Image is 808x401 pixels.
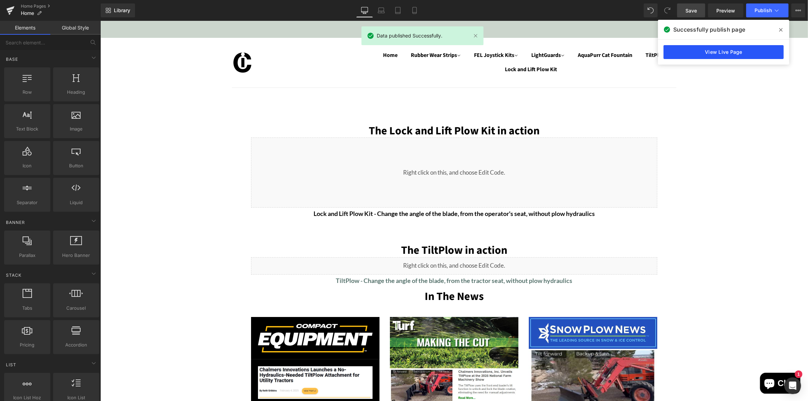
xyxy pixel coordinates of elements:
[114,7,130,14] span: Library
[6,252,48,259] span: Parallax
[673,25,745,34] span: Successfully publish page
[6,89,48,96] span: Row
[55,341,97,349] span: Accordion
[5,219,26,226] span: Banner
[101,3,135,17] a: New Library
[132,269,576,282] h1: In The News
[399,42,457,56] a: Lock and Lift Plow Kit
[356,3,373,17] a: Desktop
[236,256,472,264] a: TiltPlow - Change the angle of the blade, from the tractor seat, without plow hydraulics
[746,3,789,17] button: Publish
[664,45,784,59] a: View Live Page
[55,89,97,96] span: Heading
[368,27,425,42] a: FEL Joystick Kits
[755,8,772,13] span: Publish
[21,10,34,16] span: Home
[644,3,658,17] button: Undo
[377,32,442,40] span: Data published Successfully.
[472,27,539,42] a: AquaPurr Cat Fountain
[283,27,304,42] a: Home
[390,3,406,17] a: Tablet
[55,125,97,133] span: Image
[6,341,48,349] span: Pricing
[55,199,97,206] span: Liquid
[658,352,702,375] inbox-online-store-chat: Shopify online store chat
[6,304,48,312] span: Tabs
[406,3,423,17] a: Mobile
[716,7,735,14] span: Preview
[5,272,22,278] span: Stack
[6,199,48,206] span: Separator
[21,3,101,9] a: Home Pages
[50,21,101,35] a: Global Style
[6,125,48,133] span: Text Block
[708,3,743,17] a: Preview
[567,5,576,13] a: Cart
[55,304,97,312] span: Carousel
[151,103,557,117] h1: The Lock and Lift Plow Kit in action
[540,27,573,42] a: TiltPlow
[426,27,471,42] a: LightGuards
[55,252,97,259] span: Hero Banner
[784,377,801,394] div: Open Intercom Messenger
[305,27,367,42] a: Rubber Wear Strips
[151,187,557,199] p: Lock and Lift Plow Kit - Change the angle of the blade, from the operator's seat, without plow hy...
[151,223,557,236] h1: The TiltPlow in action
[373,3,390,17] a: Laptop
[5,56,19,62] span: Base
[55,162,97,169] span: Button
[132,31,152,52] img: chalmersinnovations.com
[791,3,805,17] button: More
[685,7,697,14] span: Save
[660,3,674,17] button: Redo
[5,361,17,368] span: List
[6,162,48,169] span: Icon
